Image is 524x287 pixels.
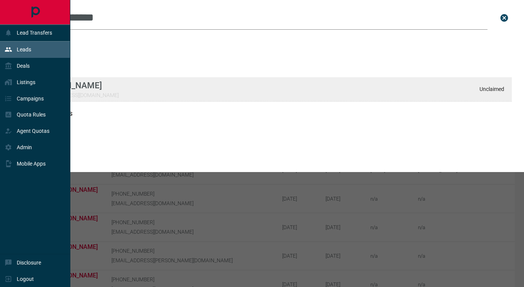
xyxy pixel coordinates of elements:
[37,92,119,98] p: [EMAIL_ADDRESS][DOMAIN_NAME]
[29,67,512,73] h3: email matches
[29,111,512,117] h3: phone matches
[29,143,512,149] h3: id matches
[480,86,504,92] p: Unclaimed
[37,80,119,90] p: [PERSON_NAME]
[29,34,512,40] h3: name matches
[497,10,512,26] button: close search bar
